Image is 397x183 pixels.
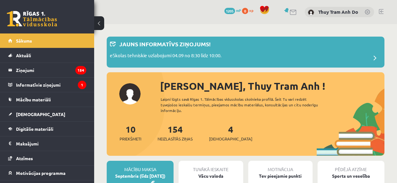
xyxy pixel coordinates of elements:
[224,8,235,14] span: 1205
[224,8,241,13] a: 1205 mP
[107,173,174,179] div: Septembris (līdz [DATE])
[318,161,384,173] div: Pēdējā atzīme
[16,53,31,58] span: Aktuāli
[158,124,193,142] a: 154Neizlasītās ziņas
[16,170,66,176] span: Motivācijas programma
[179,173,243,179] div: Vācu valoda
[158,136,193,142] span: Neizlasītās ziņas
[16,136,86,151] legend: Maksājumi
[8,166,86,180] a: Motivācijas programma
[16,78,86,92] legend: Informatīvie ziņojumi
[110,40,381,64] a: Jauns informatīvs ziņojums! eSkolas tehniskie uzlabojumi 04.09 no 8:30 līdz 10:00.
[248,173,313,179] div: Tev pieejamie punkti
[318,9,358,15] a: Thuy Tram Anh Do
[8,48,86,63] a: Aktuāli
[242,8,248,14] span: 0
[8,63,86,77] a: Ziņojumi154
[16,38,32,43] span: Sākums
[161,96,327,113] div: Laipni lūgts savā Rīgas 1. Tālmācības vidusskolas skolnieka profilā. Šeit Tu vari redzēt tuvojošo...
[119,40,211,48] p: Jauns informatīvs ziņojums!
[8,78,86,92] a: Informatīvie ziņojumi1
[78,81,86,89] i: 1
[8,107,86,121] a: [DEMOGRAPHIC_DATA]
[8,136,86,151] a: Maksājumi
[8,122,86,136] a: Digitālie materiāli
[248,161,313,173] div: Motivācija
[236,8,241,13] span: mP
[8,92,86,107] a: Mācību materiāli
[107,161,174,173] div: Mācību maksa
[179,161,243,173] div: Tuvākā ieskaite
[249,8,253,13] span: xp
[160,79,384,94] div: [PERSON_NAME], Thuy Tram Anh !
[16,111,65,117] span: [DEMOGRAPHIC_DATA]
[242,8,256,13] a: 0 xp
[8,33,86,48] a: Sākums
[318,173,384,179] div: Sports un veselība
[110,52,222,61] p: eSkolas tehniskie uzlabojumi 04.09 no 8:30 līdz 10:00.
[16,97,51,102] span: Mācību materiāli
[75,66,86,74] i: 154
[16,126,53,132] span: Digitālie materiāli
[120,136,141,142] span: Priekšmeti
[7,11,57,27] a: Rīgas 1. Tālmācības vidusskola
[120,124,141,142] a: 10Priekšmeti
[16,63,86,77] legend: Ziņojumi
[209,136,252,142] span: [DEMOGRAPHIC_DATA]
[8,151,86,165] a: Atzīmes
[16,155,33,161] span: Atzīmes
[209,124,252,142] a: 4[DEMOGRAPHIC_DATA]
[308,9,314,16] img: Thuy Tram Anh Do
